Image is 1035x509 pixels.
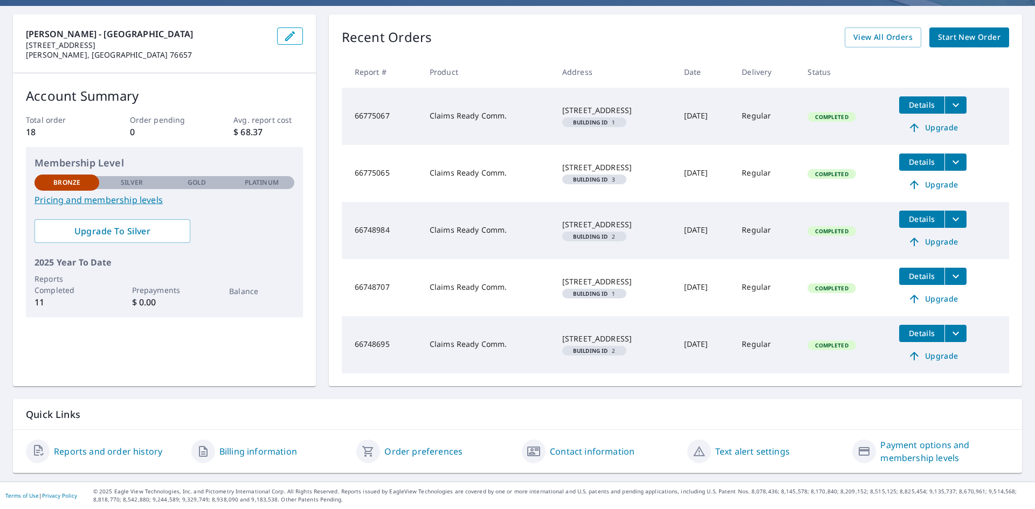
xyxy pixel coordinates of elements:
em: Building ID [573,348,608,353]
em: Building ID [573,234,608,239]
p: $ 68.37 [233,125,302,138]
p: | [5,492,77,499]
a: Order preferences [384,445,463,458]
th: Status [799,56,891,88]
th: Report # [342,56,421,88]
p: Account Summary [26,86,303,106]
button: detailsBtn-66775067 [899,96,944,114]
span: Upgrade To Silver [43,225,182,237]
td: 66748695 [342,316,421,373]
td: Regular [733,88,799,145]
span: Start New Order [938,31,1000,44]
button: filesDropdownBtn-66775067 [944,96,967,114]
em: Building ID [573,177,608,182]
p: Gold [188,178,206,187]
span: Completed [809,227,854,235]
td: Regular [733,202,799,259]
td: Claims Ready Comm. [421,145,554,202]
p: Avg. report cost [233,114,302,125]
a: View All Orders [845,27,921,47]
button: detailsBtn-66775065 [899,154,944,171]
span: Upgrade [906,350,960,362]
p: Quick Links [26,408,1009,421]
td: [DATE] [675,259,734,316]
span: 2 [567,348,622,353]
div: [STREET_ADDRESS] [562,162,667,173]
a: Privacy Policy [42,492,77,499]
p: Reports Completed [34,273,99,296]
span: 1 [567,120,622,125]
a: Upgrade [899,347,967,365]
p: Balance [229,285,294,297]
a: Start New Order [929,27,1009,47]
button: detailsBtn-66748984 [899,211,944,228]
p: Order pending [130,114,199,125]
p: 11 [34,296,99,309]
p: [STREET_ADDRESS] [26,40,268,50]
p: [PERSON_NAME] - [GEOGRAPHIC_DATA] [26,27,268,40]
a: Upgrade To Silver [34,219,190,243]
a: Upgrade [899,290,967,308]
p: Total order [26,114,95,125]
td: Claims Ready Comm. [421,259,554,316]
button: filesDropdownBtn-66748984 [944,211,967,228]
div: [STREET_ADDRESS] [562,105,667,116]
th: Product [421,56,554,88]
div: [STREET_ADDRESS] [562,219,667,230]
div: [STREET_ADDRESS] [562,276,667,287]
p: © 2025 Eagle View Technologies, Inc. and Pictometry International Corp. All Rights Reserved. Repo... [93,487,1030,504]
a: Payment options and membership levels [880,438,1009,464]
td: 66775065 [342,145,421,202]
span: Completed [809,341,854,349]
a: Upgrade [899,176,967,193]
span: Completed [809,284,854,292]
td: Regular [733,259,799,316]
span: Details [906,328,938,338]
a: Reports and order history [54,445,162,458]
span: Details [906,100,938,110]
a: Billing information [219,445,297,458]
a: Pricing and membership levels [34,193,294,206]
em: Building ID [573,291,608,296]
button: detailsBtn-66748695 [899,325,944,342]
span: 1 [567,291,622,296]
button: filesDropdownBtn-66775065 [944,154,967,171]
p: Prepayments [132,284,197,296]
p: Silver [121,178,143,187]
span: 2 [567,234,622,239]
a: Upgrade [899,119,967,136]
button: filesDropdownBtn-66748707 [944,268,967,285]
p: 2025 Year To Date [34,256,294,269]
p: $ 0.00 [132,296,197,309]
td: [DATE] [675,88,734,145]
td: [DATE] [675,202,734,259]
span: Details [906,214,938,224]
span: Upgrade [906,178,960,191]
td: 66775067 [342,88,421,145]
button: filesDropdownBtn-66748695 [944,325,967,342]
span: Upgrade [906,235,960,248]
p: 18 [26,125,95,138]
a: Text alert settings [715,445,790,458]
span: Upgrade [906,121,960,134]
td: 66748707 [342,259,421,316]
td: Claims Ready Comm. [421,316,554,373]
em: Building ID [573,120,608,125]
a: Contact information [550,445,634,458]
p: Membership Level [34,156,294,170]
span: Upgrade [906,292,960,305]
a: Terms of Use [5,492,39,499]
span: Details [906,157,938,167]
div: [STREET_ADDRESS] [562,333,667,344]
span: 3 [567,177,622,182]
span: Completed [809,170,854,178]
td: Claims Ready Comm. [421,202,554,259]
td: [DATE] [675,316,734,373]
span: View All Orders [853,31,913,44]
p: [PERSON_NAME], [GEOGRAPHIC_DATA] 76657 [26,50,268,60]
span: Completed [809,113,854,121]
span: Details [906,271,938,281]
td: 66748984 [342,202,421,259]
p: Bronze [53,178,80,187]
th: Date [675,56,734,88]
